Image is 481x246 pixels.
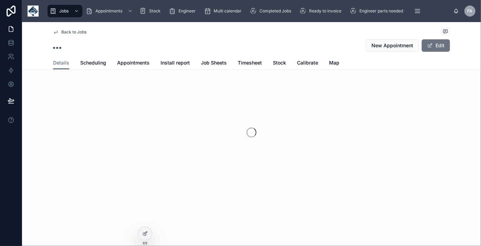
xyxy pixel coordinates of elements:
button: Edit [422,39,450,52]
a: Appointments [84,5,136,17]
a: Stock [273,57,286,70]
a: Job Sheets [201,57,227,70]
span: Completed Jobs [259,8,291,14]
span: Calibrate [297,59,318,66]
a: Timesheet [238,57,262,70]
a: Multi calendar [202,5,246,17]
a: Engineer [167,5,201,17]
a: Scheduling [80,57,106,70]
span: Jobs [59,8,69,14]
span: Appointments [95,8,122,14]
span: New Appointment [371,42,413,49]
span: Appointments [117,59,150,66]
a: Engineer parts needed [348,5,408,17]
a: Completed Jobs [248,5,296,17]
img: App logo [28,6,39,17]
span: Engineer [178,8,196,14]
span: Scheduling [80,59,106,66]
a: Back to Jobs [53,29,86,35]
span: Back to Jobs [61,29,86,35]
span: Engineer parts needed [359,8,403,14]
button: New Appointment [366,39,419,52]
span: Stock [273,59,286,66]
a: Map [329,57,339,70]
span: Job Sheets [201,59,227,66]
span: Ready to invoice [309,8,341,14]
a: Stock [137,5,165,17]
a: Ready to invoice [297,5,346,17]
span: Multi calendar [214,8,242,14]
span: Map [329,59,339,66]
a: Jobs [48,5,82,17]
span: Stock [149,8,161,14]
a: Install report [161,57,190,70]
div: scrollable content [44,3,453,19]
span: Timesheet [238,59,262,66]
span: FA [468,8,473,14]
a: Appointments [117,57,150,70]
span: Details [53,59,69,66]
span: Install report [161,59,190,66]
a: Calibrate [297,57,318,70]
a: Details [53,57,69,70]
